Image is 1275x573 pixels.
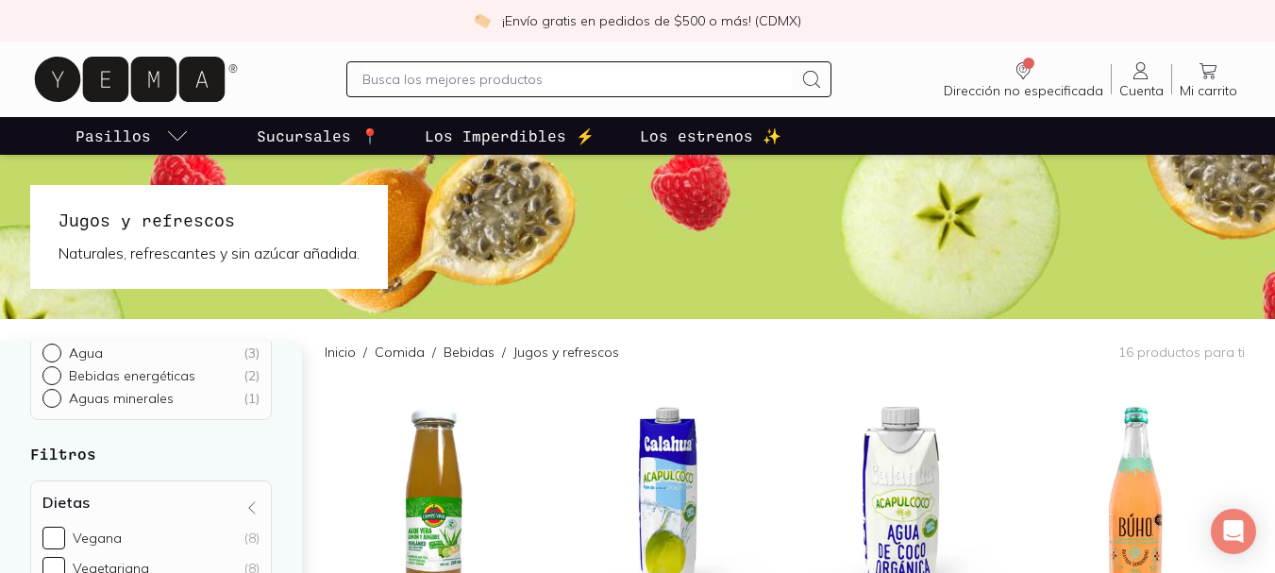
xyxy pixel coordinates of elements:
div: (8) [244,530,260,547]
a: pasillo-todos-link [72,117,193,155]
a: Cuenta [1112,59,1171,99]
a: Inicio [325,344,356,361]
p: Agua [69,345,103,362]
input: Vegana(8) [42,527,65,549]
p: Los Imperdibles ⚡️ [425,125,595,147]
h4: Dietas [42,493,90,512]
a: Los Imperdibles ⚡️ [421,117,598,155]
strong: Filtros [30,445,96,463]
a: Los estrenos ✨ [636,117,785,155]
p: Aguas minerales [69,390,174,407]
img: check [474,12,491,29]
a: Dirección no especificada [936,59,1111,99]
span: Dirección no especificada [944,82,1103,99]
div: ( 1 ) [243,390,260,407]
span: / [495,343,513,362]
p: 16 productos para ti [1118,344,1245,361]
a: Comida [375,344,425,361]
div: ( 3 ) [243,345,260,362]
p: Pasillos [75,125,151,147]
p: Sucursales 📍 [257,125,379,147]
p: Bebidas energéticas [69,367,195,384]
a: Mi carrito [1172,59,1245,99]
a: Sucursales 📍 [253,117,383,155]
p: ¡Envío gratis en pedidos de $500 o más! (CDMX) [502,11,801,30]
span: Cuenta [1119,82,1164,99]
span: Mi carrito [1180,82,1237,99]
div: ( 2 ) [243,367,260,384]
div: Open Intercom Messenger [1211,509,1256,554]
span: / [425,343,444,362]
p: Jugos y refrescos [513,343,619,362]
input: Busca los mejores productos [362,68,794,91]
span: / [356,343,375,362]
p: Naturales, refrescantes y sin azúcar añadida. [59,240,360,266]
p: Los estrenos ✨ [640,125,781,147]
a: Bebidas [444,344,495,361]
div: Vegana [73,530,122,547]
h1: Jugos y refrescos [59,208,360,232]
